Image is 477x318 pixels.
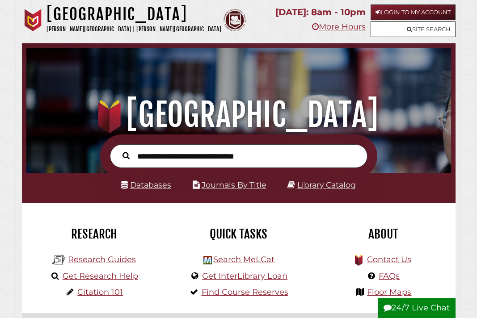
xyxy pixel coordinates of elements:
img: Hekman Library Logo [52,253,66,267]
a: Search MeLCat [213,255,274,264]
h2: About [317,226,448,242]
button: Search [118,150,134,161]
a: Contact Us [367,255,411,264]
h1: [GEOGRAPHIC_DATA] [34,95,444,134]
a: More Hours [312,22,366,32]
a: Citation 101 [77,287,123,297]
a: Databases [121,180,171,189]
a: Get Research Help [63,271,138,281]
a: FAQs [379,271,400,281]
a: Login to My Account [371,4,456,20]
a: Library Catalog [297,180,356,189]
a: Get InterLibrary Loan [202,271,287,281]
img: Calvin Theological Seminary [224,9,246,31]
p: [DATE]: 8am - 10pm [275,4,366,20]
h2: Research [29,226,160,242]
p: [PERSON_NAME][GEOGRAPHIC_DATA] | [PERSON_NAME][GEOGRAPHIC_DATA] [46,24,221,34]
a: Journals By Title [202,180,266,189]
i: Search [122,152,130,160]
a: Research Guides [68,255,136,264]
img: Calvin University [22,9,44,31]
a: Floor Maps [367,287,411,297]
a: Find Course Reserves [202,287,288,297]
a: Site Search [371,21,456,37]
h1: [GEOGRAPHIC_DATA] [46,4,221,24]
h2: Quick Tasks [173,226,304,242]
img: Hekman Library Logo [203,256,212,264]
